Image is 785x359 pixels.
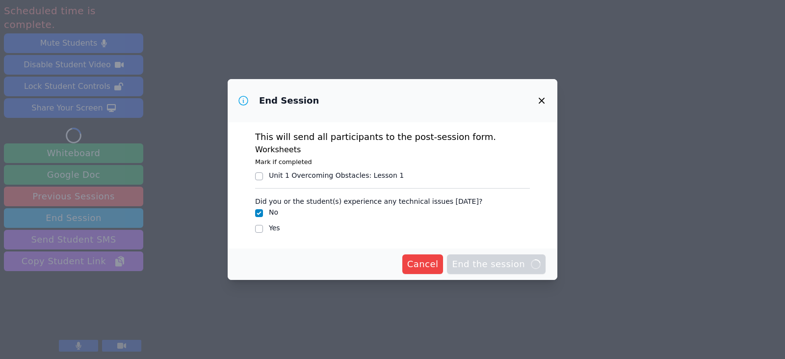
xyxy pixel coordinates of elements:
[452,257,541,271] span: End the session
[402,254,444,274] button: Cancel
[407,257,439,271] span: Cancel
[269,208,278,216] label: No
[255,193,482,207] legend: Did you or the student(s) experience any technical issues [DATE]?
[255,130,530,144] p: This will send all participants to the post-session form.
[269,170,404,180] div: Unit 1 Overcoming Obstacles : Lesson 1
[269,224,280,232] label: Yes
[255,144,530,156] h3: Worksheets
[447,254,546,274] button: End the session
[259,95,319,107] h3: End Session
[255,158,312,166] small: Mark if completed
